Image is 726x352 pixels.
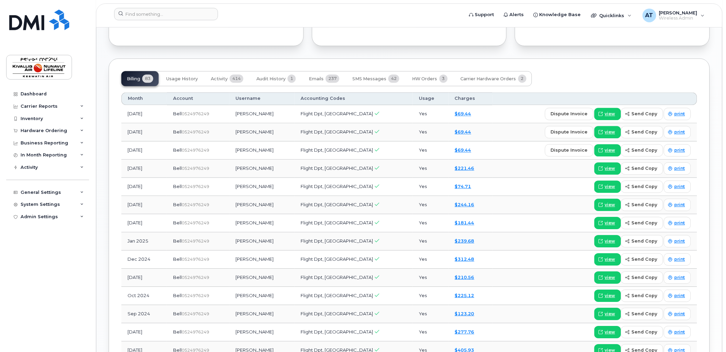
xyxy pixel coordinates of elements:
span: Audit History [256,76,286,82]
span: print [675,202,685,208]
td: [DATE] [121,323,167,341]
a: print [664,180,691,193]
span: print [675,329,685,335]
span: Flight Dpt, [GEOGRAPHIC_DATA] [301,129,373,134]
span: Carrier Hardware Orders [461,76,516,82]
button: send copy [621,126,663,138]
span: Usage History [166,76,198,82]
td: [PERSON_NAME] [229,178,294,196]
span: print [675,111,685,117]
button: send copy [621,290,663,302]
a: $221.46 [455,165,474,171]
span: print [675,129,685,135]
span: Bell [173,256,182,262]
td: [DATE] [121,196,167,214]
span: print [675,311,685,317]
a: view [594,126,621,138]
span: 237 [326,74,339,83]
a: view [594,253,621,266]
span: 2 [518,74,527,83]
span: Flight Dpt, [GEOGRAPHIC_DATA] [301,147,373,153]
span: Bell [173,111,182,116]
td: Yes [413,123,449,141]
span: view [605,129,615,135]
td: Oct 2024 [121,287,167,305]
span: send copy [632,220,657,226]
span: view [605,238,615,244]
td: [PERSON_NAME] [229,160,294,178]
span: Bell [173,184,182,189]
td: Yes [413,214,449,232]
a: Alerts [499,8,529,22]
span: Flight Dpt, [GEOGRAPHIC_DATA] [301,111,373,116]
span: Quicklinks [600,13,625,18]
a: print [664,162,691,175]
a: print [664,235,691,247]
span: view [605,311,615,317]
a: view [594,290,621,302]
a: view [594,308,621,320]
span: Flight Dpt, [GEOGRAPHIC_DATA] [301,311,373,316]
span: Activity [211,76,228,82]
a: $277.76 [455,329,474,335]
span: SMS Messages [352,76,386,82]
iframe: Messenger Launcher [696,322,721,347]
button: dispute invoice [545,126,594,138]
td: [PERSON_NAME] [229,269,294,287]
span: 0524976249 [182,202,209,207]
span: Bell [173,147,182,153]
td: Yes [413,232,449,250]
a: print [664,253,691,266]
span: view [605,329,615,335]
span: 0524976249 [182,257,209,262]
span: 0524976249 [182,148,209,153]
span: Bell [173,329,182,335]
span: Bell [173,274,182,280]
td: Yes [413,269,449,287]
span: Support [475,11,494,18]
a: Knowledge Base [529,8,586,22]
span: 0524976249 [182,311,209,316]
span: Bell [173,202,182,207]
button: send copy [621,162,663,175]
a: view [594,199,621,211]
button: send copy [621,308,663,320]
span: view [605,220,615,226]
td: Dec 2024 [121,250,167,269]
a: print [664,217,691,229]
span: send copy [632,201,657,208]
button: send copy [621,144,663,156]
a: view [594,144,621,156]
td: Yes [413,305,449,323]
span: 0524976249 [182,184,209,189]
td: [PERSON_NAME] [229,123,294,141]
span: 0524976249 [182,329,209,335]
a: $181.44 [455,220,474,225]
a: $225.12 [455,293,474,298]
span: Bell [173,220,182,225]
td: [PERSON_NAME] [229,141,294,160]
button: send copy [621,217,663,229]
span: send copy [632,274,657,281]
td: Sep 2024 [121,305,167,323]
span: view [605,165,615,172]
td: [PERSON_NAME] [229,214,294,232]
a: $69.44 [455,129,471,134]
a: Support [464,8,499,22]
a: $244.16 [455,202,474,207]
span: send copy [632,147,657,153]
span: view [605,184,615,190]
a: $69.44 [455,147,471,153]
button: send copy [621,199,663,211]
span: Alerts [510,11,524,18]
span: Flight Dpt, [GEOGRAPHIC_DATA] [301,274,373,280]
a: print [664,308,691,320]
a: $123.20 [455,311,474,316]
a: view [594,108,621,120]
td: Yes [413,105,449,123]
input: Find something... [114,8,218,20]
td: [PERSON_NAME] [229,250,294,269]
a: view [594,271,621,284]
span: print [675,293,685,299]
a: print [664,199,691,211]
